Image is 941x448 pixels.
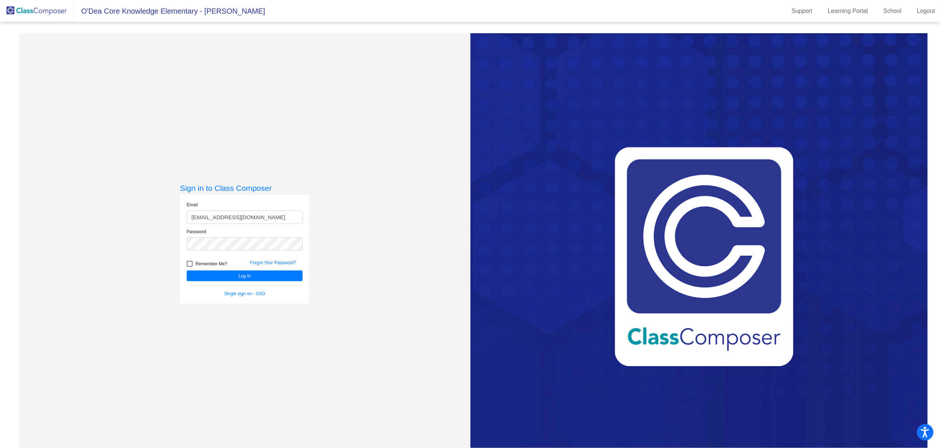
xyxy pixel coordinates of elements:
a: School [878,5,907,17]
a: Learning Portal [822,5,874,17]
a: Single sign on - SSO [224,291,265,296]
a: Forgot Your Password? [250,260,296,265]
label: Password [187,228,206,235]
h3: Sign in to Class Composer [180,183,309,193]
a: Support [786,5,818,17]
label: Email [187,201,198,208]
a: Logout [911,5,941,17]
button: Log In [187,270,303,281]
span: Remember Me? [196,259,227,268]
span: O'Dea Core Knowledge Elementary - [PERSON_NAME] [74,5,265,17]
